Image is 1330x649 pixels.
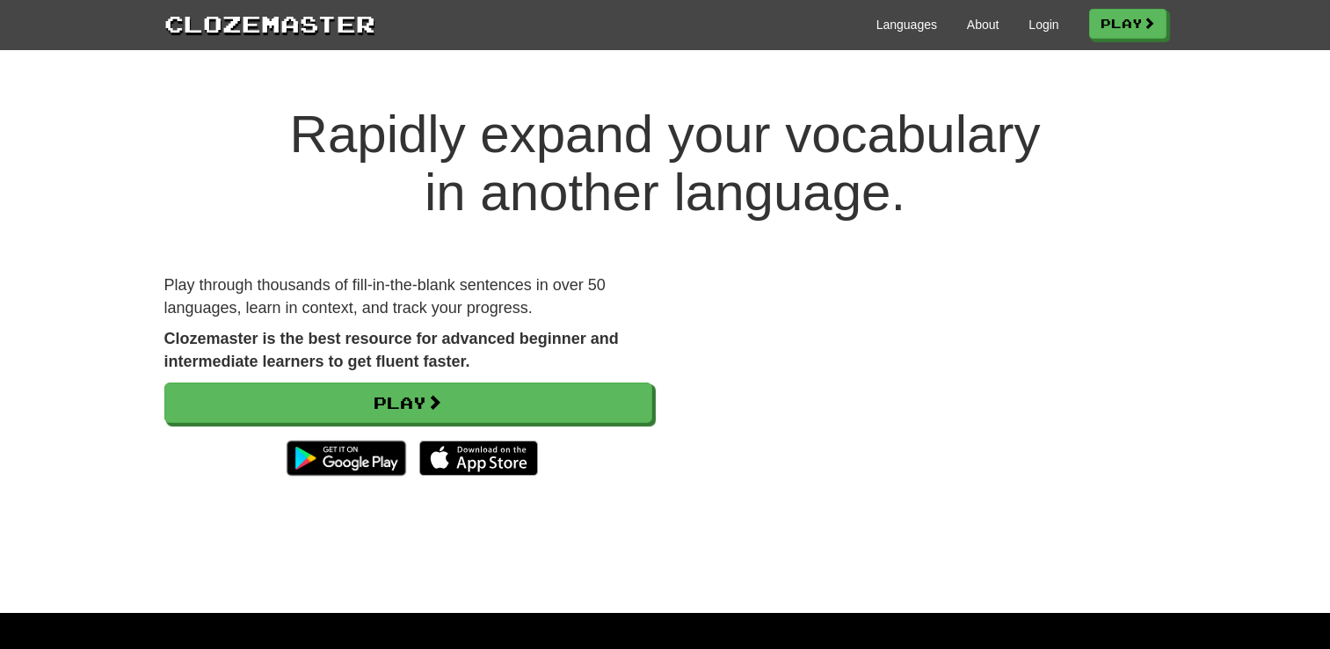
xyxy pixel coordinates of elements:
a: About [967,16,999,33]
a: Languages [876,16,937,33]
a: Play [164,383,652,423]
p: Play through thousands of fill-in-the-blank sentences in over 50 languages, learn in context, and... [164,274,652,319]
a: Play [1089,9,1166,39]
a: Login [1028,16,1058,33]
strong: Clozemaster is the best resource for advanced beginner and intermediate learners to get fluent fa... [164,330,619,370]
img: Get it on Google Play [278,432,414,485]
a: Clozemaster [164,7,375,40]
img: Download_on_the_App_Store_Badge_US-UK_135x40-25178aeef6eb6b83b96f5f2d004eda3bffbb37122de64afbaef7... [419,441,538,476]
